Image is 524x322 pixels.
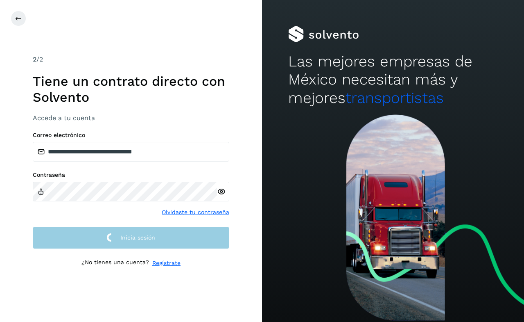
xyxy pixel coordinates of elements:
[33,73,229,105] h1: Tiene un contrato directo con Solvento
[33,55,36,63] span: 2
[120,235,155,240] span: Inicia sesión
[33,226,229,249] button: Inicia sesión
[33,114,229,122] h3: Accede a tu cuenta
[288,53,498,107] h2: Las mejores empresas de México necesitan más y mejores
[81,259,149,267] p: ¿No tienes una cuenta?
[346,89,444,107] span: transportistas
[33,171,229,178] label: Contraseña
[33,132,229,139] label: Correo electrónico
[152,259,181,267] a: Regístrate
[33,55,229,64] div: /2
[162,208,229,217] a: Olvidaste tu contraseña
